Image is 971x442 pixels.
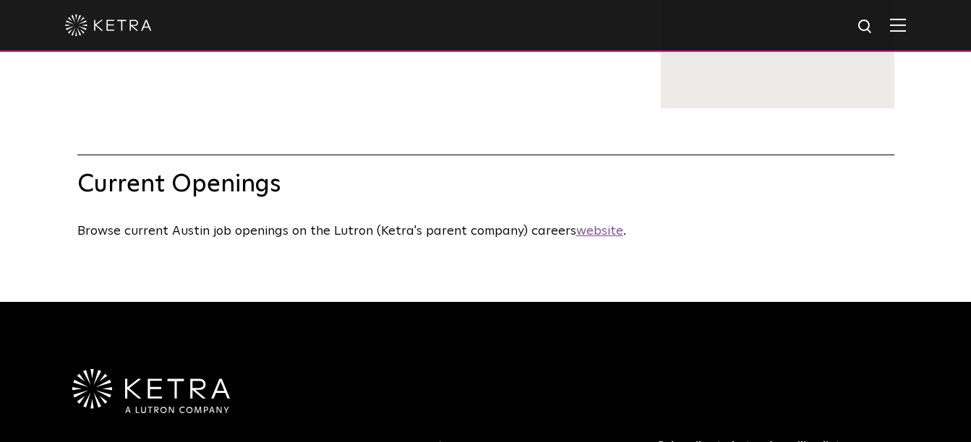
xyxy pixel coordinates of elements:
[77,155,894,199] h1: Current Openings
[890,18,906,32] img: Hamburger%20Nav.svg
[72,369,230,414] img: Ketra-aLutronCo_White_RGB
[576,225,623,238] a: website
[77,225,626,238] span: Browse current Austin job openings on the Lutron (Ketra's parent company) careers .
[65,14,152,36] img: ketra-logo-2019-white
[857,18,875,36] img: search icon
